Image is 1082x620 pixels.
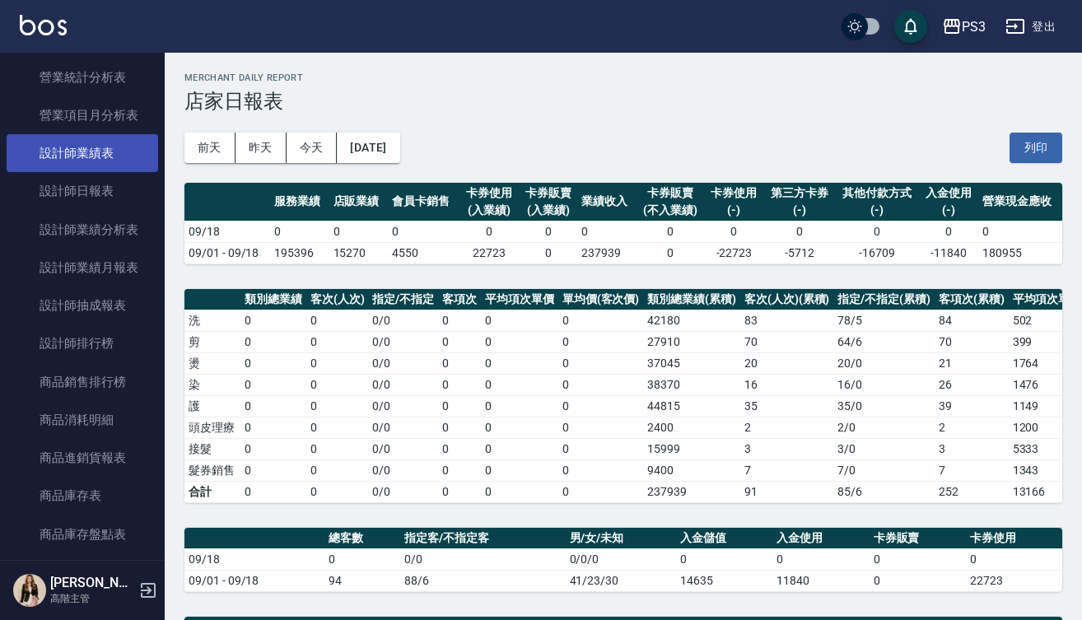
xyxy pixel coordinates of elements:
[270,221,329,242] td: 0
[438,289,481,310] th: 客項次
[438,331,481,352] td: 0
[558,481,644,502] td: 0
[676,570,772,591] td: 14635
[966,528,1062,549] th: 卡券使用
[935,481,1009,502] td: 252
[519,242,578,263] td: 0
[523,184,574,202] div: 卡券販賣
[641,202,700,219] div: (不入業績)
[481,289,558,310] th: 平均項次單價
[368,289,438,310] th: 指定/不指定
[306,395,369,417] td: 0
[772,548,869,570] td: 0
[833,481,935,502] td: 85/6
[184,528,1062,592] table: a dense table
[935,289,1009,310] th: 客項次(累積)
[676,528,772,549] th: 入金儲值
[966,570,1062,591] td: 22723
[438,374,481,395] td: 0
[184,459,240,481] td: 髮券銷售
[13,574,46,607] img: Person
[400,570,565,591] td: 88/6
[7,477,158,515] a: 商品庫存表
[184,310,240,331] td: 洗
[7,515,158,553] a: 商品庫存盤點表
[7,324,158,362] a: 設計師排行榜
[368,459,438,481] td: 0 / 0
[740,481,834,502] td: 91
[50,591,134,606] p: 高階主管
[577,183,637,221] th: 業績收入
[7,96,158,134] a: 營業項目月分析表
[833,417,935,438] td: 2 / 0
[870,548,966,570] td: 0
[481,352,558,374] td: 0
[438,395,481,417] td: 0
[763,221,835,242] td: 0
[709,202,760,219] div: (-)
[835,221,919,242] td: 0
[459,221,519,242] td: 0
[763,242,835,263] td: -5712
[240,417,306,438] td: 0
[184,548,324,570] td: 09/18
[558,310,644,331] td: 0
[368,374,438,395] td: 0 / 0
[438,417,481,438] td: 0
[923,202,974,219] div: (-)
[935,352,1009,374] td: 21
[833,310,935,331] td: 78 / 5
[833,438,935,459] td: 3 / 0
[240,352,306,374] td: 0
[643,331,740,352] td: 27910
[324,570,400,591] td: 94
[306,352,369,374] td: 0
[740,310,834,331] td: 83
[7,172,158,210] a: 設計師日報表
[20,15,67,35] img: Logo
[978,221,1062,242] td: 0
[438,459,481,481] td: 0
[329,183,389,221] th: 店販業績
[184,72,1062,83] h2: Merchant Daily Report
[833,459,935,481] td: 7 / 0
[7,134,158,172] a: 設計師業績表
[329,221,389,242] td: 0
[240,289,306,310] th: 類別總業績
[388,183,459,221] th: 會員卡銷售
[767,202,831,219] div: (-)
[270,242,329,263] td: 195396
[184,481,240,502] td: 合計
[287,133,338,163] button: 今天
[368,352,438,374] td: 0 / 0
[935,331,1009,352] td: 70
[643,481,740,502] td: 237939
[767,184,831,202] div: 第三方卡券
[7,363,158,401] a: 商品銷售排行榜
[833,289,935,310] th: 指定/不指定(累積)
[643,374,740,395] td: 38370
[577,221,637,242] td: 0
[740,459,834,481] td: 7
[184,438,240,459] td: 接髮
[839,184,915,202] div: 其他付款方式
[523,202,574,219] div: (入業績)
[919,221,978,242] td: 0
[643,395,740,417] td: 44815
[558,289,644,310] th: 單均價(客次價)
[236,133,287,163] button: 昨天
[240,310,306,331] td: 0
[894,10,927,43] button: save
[481,395,558,417] td: 0
[558,395,644,417] td: 0
[184,352,240,374] td: 燙
[833,374,935,395] td: 16 / 0
[558,374,644,395] td: 0
[270,183,329,221] th: 服務業績
[919,242,978,263] td: -11840
[966,548,1062,570] td: 0
[388,242,459,263] td: 4550
[400,528,565,549] th: 指定客/不指定客
[740,417,834,438] td: 2
[709,184,760,202] div: 卡券使用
